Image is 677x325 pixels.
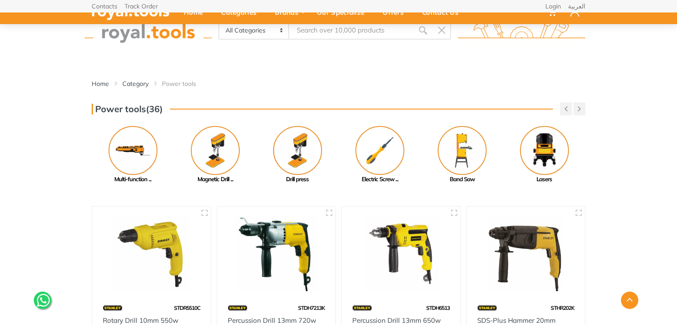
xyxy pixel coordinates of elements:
[92,175,174,184] div: Multi-function ...
[219,22,289,39] select: Category
[100,215,203,292] img: Royal Tools - Rotary Drill 10mm 550w
[289,21,414,40] input: Site search
[338,175,421,184] div: Electric Screw ...
[503,175,585,184] div: Lasers
[298,305,325,311] span: STDH7213K
[355,126,404,175] img: Royal - Electric Screw Driver
[503,126,585,184] a: Lasers
[92,126,174,184] a: Multi-function ...
[545,3,561,9] a: Login
[174,175,256,184] div: Magnetic Drill ...
[421,126,503,184] a: Band Saw
[174,126,256,184] a: Magnetic Drill ...
[122,79,149,88] a: Category
[92,79,109,88] a: Home
[568,3,585,9] a: العربية
[426,305,450,311] span: STDH6513
[458,18,585,43] img: royal.tools Logo
[85,18,212,43] img: royal.tools Logo
[475,215,577,292] img: Royal Tools - SDS-Plus Hammer 20mm 650w 2 mode
[191,126,240,175] img: Royal - Magnetic Drill Press
[273,126,322,175] img: Royal - Drill press
[421,175,503,184] div: Band Saw
[109,126,157,175] img: Royal - Multi-function tools
[103,316,178,325] a: Rotary Drill 10mm 550w
[256,175,338,184] div: Drill press
[125,3,158,9] a: Track Order
[174,305,200,311] span: STDR5510C
[438,126,487,175] img: Royal - Band Saw
[92,3,117,9] a: Contacts
[256,126,338,184] a: Drill press
[92,79,585,88] nav: breadcrumb
[551,305,574,311] span: STHR202K
[350,215,452,292] img: Royal Tools - Percussion Drill 13mm 650w
[520,126,569,175] img: Royal - Lasers
[228,316,316,325] a: Percussion Drill 13mm 720w
[225,215,328,292] img: Royal Tools - Percussion Drill 13mm 720w
[338,126,421,184] a: Electric Screw ...
[352,316,441,325] a: Percussion Drill 13mm 650w
[162,79,210,88] li: Power tools
[92,104,163,114] h3: Power tools(36)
